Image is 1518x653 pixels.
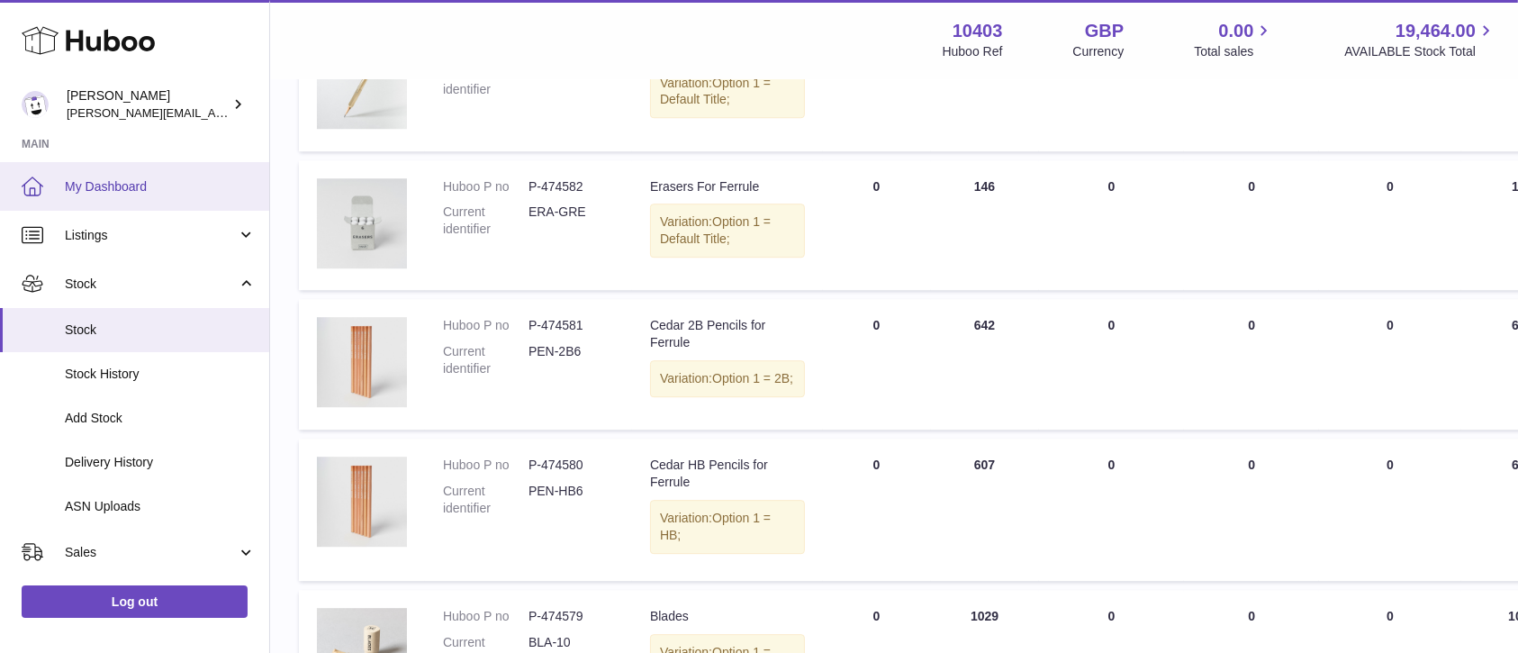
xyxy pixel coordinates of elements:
[1184,160,1319,291] td: 0
[931,299,1039,430] td: 642
[1039,21,1185,151] td: 0
[650,65,805,119] div: Variation:
[1344,19,1496,60] a: 19,464.00 AVAILABLE Stock Total
[1039,299,1185,430] td: 0
[529,204,614,238] dd: ERA-GRE
[943,43,1003,60] div: Huboo Ref
[1194,43,1274,60] span: Total sales
[1387,458,1394,472] span: 0
[650,204,805,258] div: Variation:
[1396,19,1476,43] span: 19,464.00
[65,366,256,383] span: Stock History
[65,276,237,293] span: Stock
[317,317,407,407] img: product image
[823,299,931,430] td: 0
[1219,19,1254,43] span: 0.00
[1039,160,1185,291] td: 0
[443,457,529,474] dt: Huboo P no
[650,457,805,491] div: Cedar HB Pencils for Ferrule
[1184,299,1319,430] td: 0
[1344,43,1496,60] span: AVAILABLE Stock Total
[317,39,407,129] img: product image
[443,204,529,238] dt: Current identifier
[317,178,407,268] img: product image
[953,19,1003,43] strong: 10403
[1387,318,1394,332] span: 0
[443,608,529,625] dt: Huboo P no
[931,160,1039,291] td: 146
[443,317,529,334] dt: Huboo P no
[65,178,256,195] span: My Dashboard
[65,454,256,471] span: Delivery History
[529,608,614,625] dd: P-474579
[931,21,1039,151] td: 44
[529,457,614,474] dd: P-474580
[650,178,805,195] div: Erasers For Ferrule
[823,439,931,581] td: 0
[317,457,407,547] img: product image
[22,91,49,118] img: keval@makerscabinet.com
[529,483,614,517] dd: PEN-HB6
[443,65,529,99] dt: Current identifier
[660,511,771,542] span: Option 1 = HB;
[67,87,229,122] div: [PERSON_NAME]
[529,343,614,377] dd: PEN-2B6
[1184,21,1319,151] td: 0
[823,21,931,151] td: 0
[1387,609,1394,623] span: 0
[931,439,1039,581] td: 607
[529,178,614,195] dd: P-474582
[529,317,614,334] dd: P-474581
[67,105,361,120] span: [PERSON_NAME][EMAIL_ADDRESS][DOMAIN_NAME]
[823,160,931,291] td: 0
[1184,439,1319,581] td: 0
[443,343,529,377] dt: Current identifier
[443,483,529,517] dt: Current identifier
[65,227,237,244] span: Listings
[529,65,614,99] dd: FER-BRA
[660,214,771,246] span: Option 1 = Default Title;
[1387,179,1394,194] span: 0
[712,371,793,385] span: Option 1 = 2B;
[650,608,805,625] div: Blades
[65,544,237,561] span: Sales
[650,500,805,554] div: Variation:
[65,498,256,515] span: ASN Uploads
[650,317,805,351] div: Cedar 2B Pencils for Ferrule
[443,178,529,195] dt: Huboo P no
[1085,19,1124,43] strong: GBP
[1194,19,1274,60] a: 0.00 Total sales
[650,360,805,397] div: Variation:
[22,585,248,618] a: Log out
[65,410,256,427] span: Add Stock
[1073,43,1125,60] div: Currency
[1039,439,1185,581] td: 0
[65,322,256,339] span: Stock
